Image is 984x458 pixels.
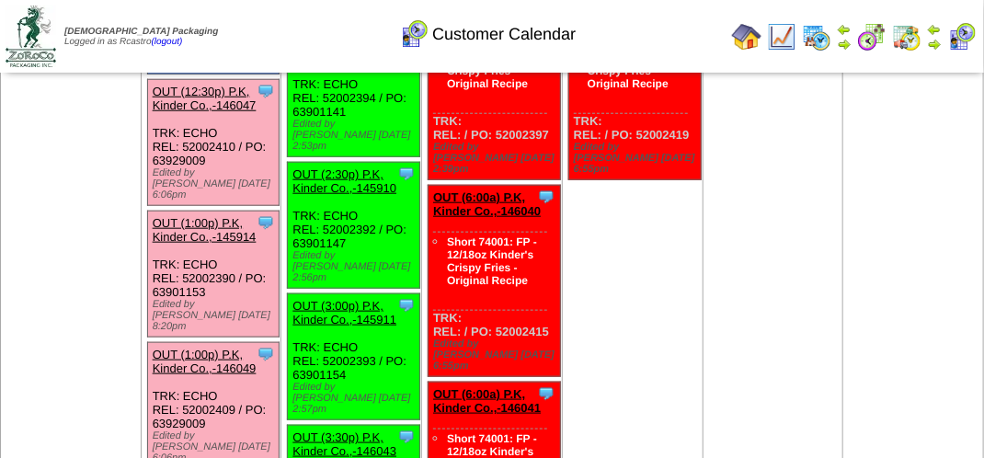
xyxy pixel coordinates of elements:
[257,213,275,232] img: Tooltip
[537,188,555,206] img: Tooltip
[292,430,396,458] a: OUT (3:30p) P.K, Kinder Co.,-146043
[257,82,275,100] img: Tooltip
[292,119,419,152] div: Edited by [PERSON_NAME] [DATE] 2:53pm
[397,165,416,183] img: Tooltip
[433,387,541,415] a: OUT (6:00a) P.K, Kinder Co.,-146041
[433,338,560,372] div: Edited by [PERSON_NAME] [DATE] 6:55pm
[399,19,429,49] img: calendarcustomer.gif
[64,27,218,47] span: Logged in as Rcastro
[447,235,537,287] a: Short 74001: FP - 12/18oz Kinder's Crispy Fries - Original Recipe
[947,22,977,52] img: calendarcustomer.gif
[257,345,275,363] img: Tooltip
[767,22,796,52] img: line_graph.gif
[574,142,701,175] div: Edited by [PERSON_NAME] [DATE] 6:55pm
[927,22,942,37] img: arrowleft.gif
[857,22,887,52] img: calendarblend.gif
[147,80,280,206] div: TRK: ECHO REL: 52002410 / PO: 63929009
[288,294,420,420] div: TRK: ECHO REL: 52002393 / PO: 63901154
[292,250,419,283] div: Edited by [PERSON_NAME] [DATE] 2:56pm
[837,37,852,52] img: arrowright.gif
[837,22,852,37] img: arrowleft.gif
[153,348,257,375] a: OUT (1:00p) P.K, Kinder Co.,-146049
[433,190,541,218] a: OUT (6:00a) P.K, Kinder Co.,-146040
[152,37,183,47] a: (logout)
[892,22,921,52] img: calendarinout.gif
[292,167,396,195] a: OUT (2:30p) P.K, Kinder Co.,-145910
[432,25,576,44] span: Customer Calendar
[397,428,416,446] img: Tooltip
[147,212,280,338] div: TRK: ECHO REL: 52002390 / PO: 63901153
[429,186,561,377] div: TRK: REL: / PO: 52002415
[292,382,419,415] div: Edited by [PERSON_NAME] [DATE] 2:57pm
[927,37,942,52] img: arrowright.gif
[537,384,555,403] img: Tooltip
[153,216,257,244] a: OUT (1:00p) P.K, Kinder Co.,-145914
[153,299,280,332] div: Edited by [PERSON_NAME] [DATE] 8:20pm
[292,299,396,326] a: OUT (3:00p) P.K, Kinder Co.,-145911
[288,31,420,157] div: TRK: ECHO REL: 52002394 / PO: 63901141
[433,142,560,175] div: Edited by [PERSON_NAME] [DATE] 2:39pm
[153,85,257,112] a: OUT (12:30p) P.K, Kinder Co.,-146047
[397,296,416,315] img: Tooltip
[6,6,56,67] img: zoroco-logo-small.webp
[153,167,280,200] div: Edited by [PERSON_NAME] [DATE] 6:06pm
[64,27,218,37] span: [DEMOGRAPHIC_DATA] Packaging
[288,163,420,289] div: TRK: ECHO REL: 52002392 / PO: 63901147
[802,22,831,52] img: calendarprod.gif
